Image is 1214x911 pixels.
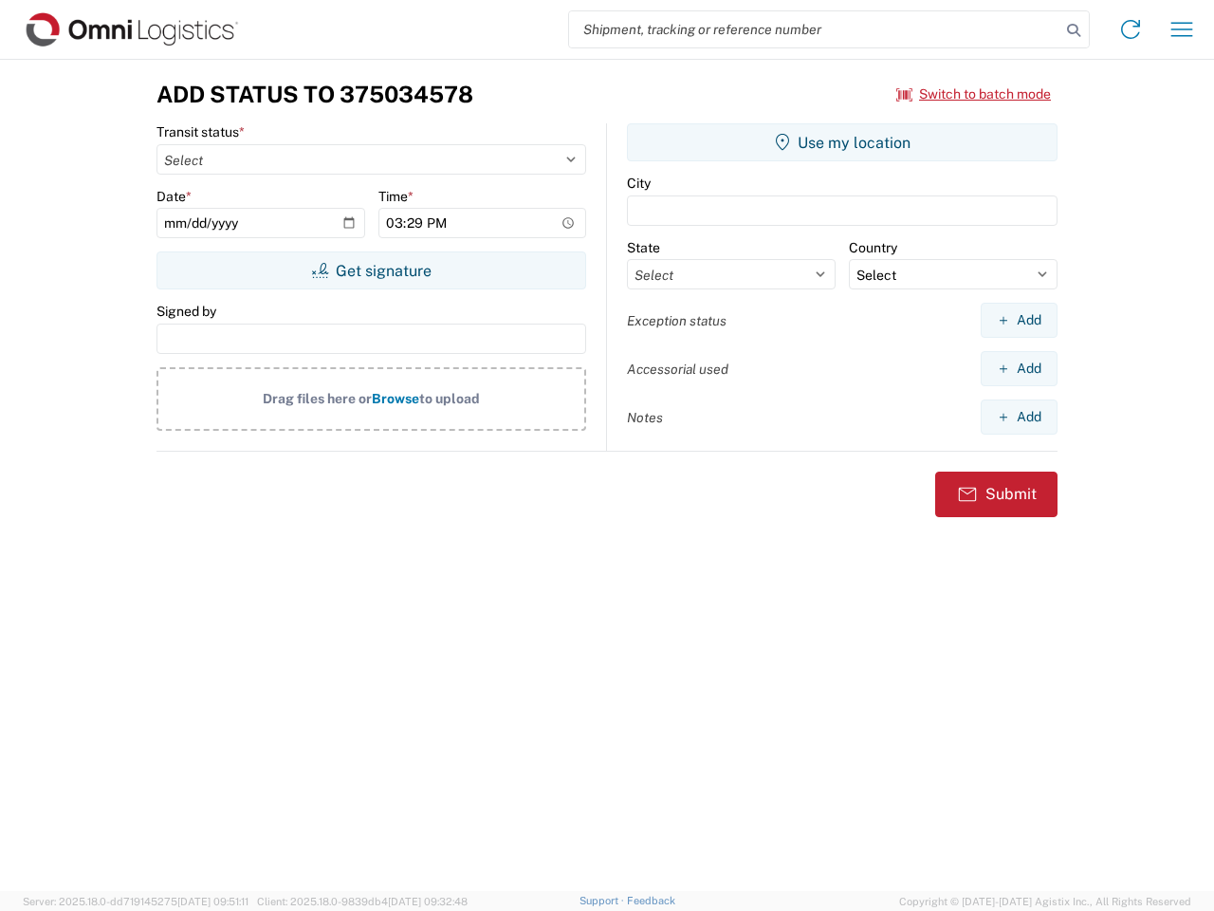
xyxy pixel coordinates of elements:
[627,123,1058,161] button: Use my location
[627,409,663,426] label: Notes
[896,79,1051,110] button: Switch to batch mode
[156,303,216,320] label: Signed by
[935,472,1058,517] button: Submit
[569,11,1060,47] input: Shipment, tracking or reference number
[981,351,1058,386] button: Add
[177,896,248,907] span: [DATE] 09:51:11
[627,175,651,192] label: City
[849,239,897,256] label: Country
[627,239,660,256] label: State
[257,896,468,907] span: Client: 2025.18.0-9839db4
[388,896,468,907] span: [DATE] 09:32:48
[627,361,728,378] label: Accessorial used
[378,188,414,205] label: Time
[156,188,192,205] label: Date
[23,896,248,907] span: Server: 2025.18.0-dd719145275
[627,895,675,906] a: Feedback
[419,391,480,406] span: to upload
[156,123,245,140] label: Transit status
[627,312,727,329] label: Exception status
[899,893,1191,910] span: Copyright © [DATE]-[DATE] Agistix Inc., All Rights Reserved
[981,400,1058,435] button: Add
[981,303,1058,338] button: Add
[156,81,473,108] h3: Add Status to 375034578
[579,895,627,906] a: Support
[372,391,419,406] span: Browse
[156,251,586,289] button: Get signature
[263,391,372,406] span: Drag files here or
